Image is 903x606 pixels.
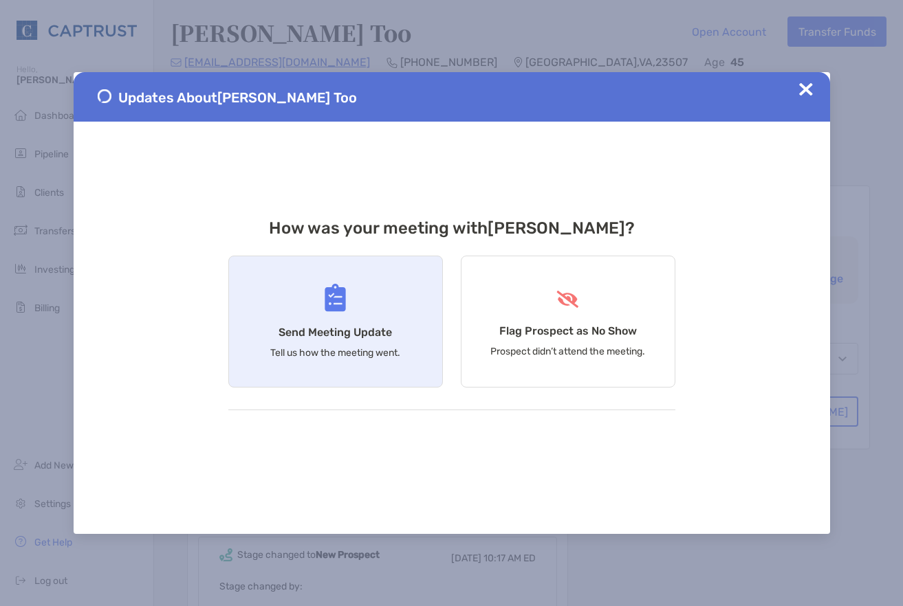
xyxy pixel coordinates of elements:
img: Send Meeting Update [325,284,346,312]
img: Close Updates Zoe [799,82,813,96]
h4: Flag Prospect as No Show [499,324,637,337]
h4: Send Meeting Update [279,326,392,339]
h3: How was your meeting with [PERSON_NAME] ? [228,218,675,238]
img: Send Meeting Update 1 [98,89,111,103]
p: Tell us how the meeting went. [270,347,400,359]
img: Flag Prospect as No Show [555,291,580,308]
p: Prospect didn’t attend the meeting. [490,346,645,357]
span: Updates About [PERSON_NAME] Too [118,89,357,106]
